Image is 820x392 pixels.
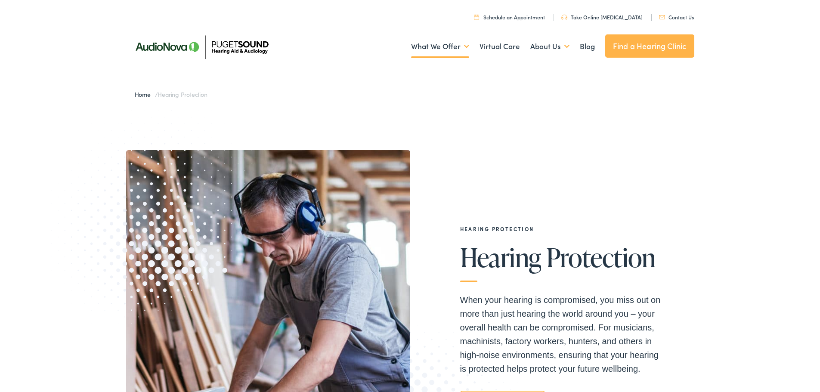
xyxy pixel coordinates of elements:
a: Blog [580,31,595,62]
a: What We Offer [411,31,469,62]
a: Virtual Care [480,31,520,62]
a: Take Online [MEDICAL_DATA] [561,13,643,21]
span: Hearing [460,243,542,272]
img: utility icon [474,14,479,20]
a: Schedule an Appointment [474,13,545,21]
img: Graphic image with a halftone pattern, contributing to the site's visual design. [38,97,265,330]
span: Hearing Protection [158,90,207,99]
a: Find a Hearing Clinic [605,34,694,58]
img: utility icon [561,15,567,20]
span: / [135,90,207,99]
a: Contact Us [659,13,694,21]
img: utility icon [659,15,665,19]
span: Protection [546,243,656,272]
a: Home [135,90,155,99]
p: When your hearing is compromised, you miss out on more than just hearing the world around you – y... [460,293,667,376]
h2: Hearing Protection [460,226,667,232]
a: About Us [530,31,569,62]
